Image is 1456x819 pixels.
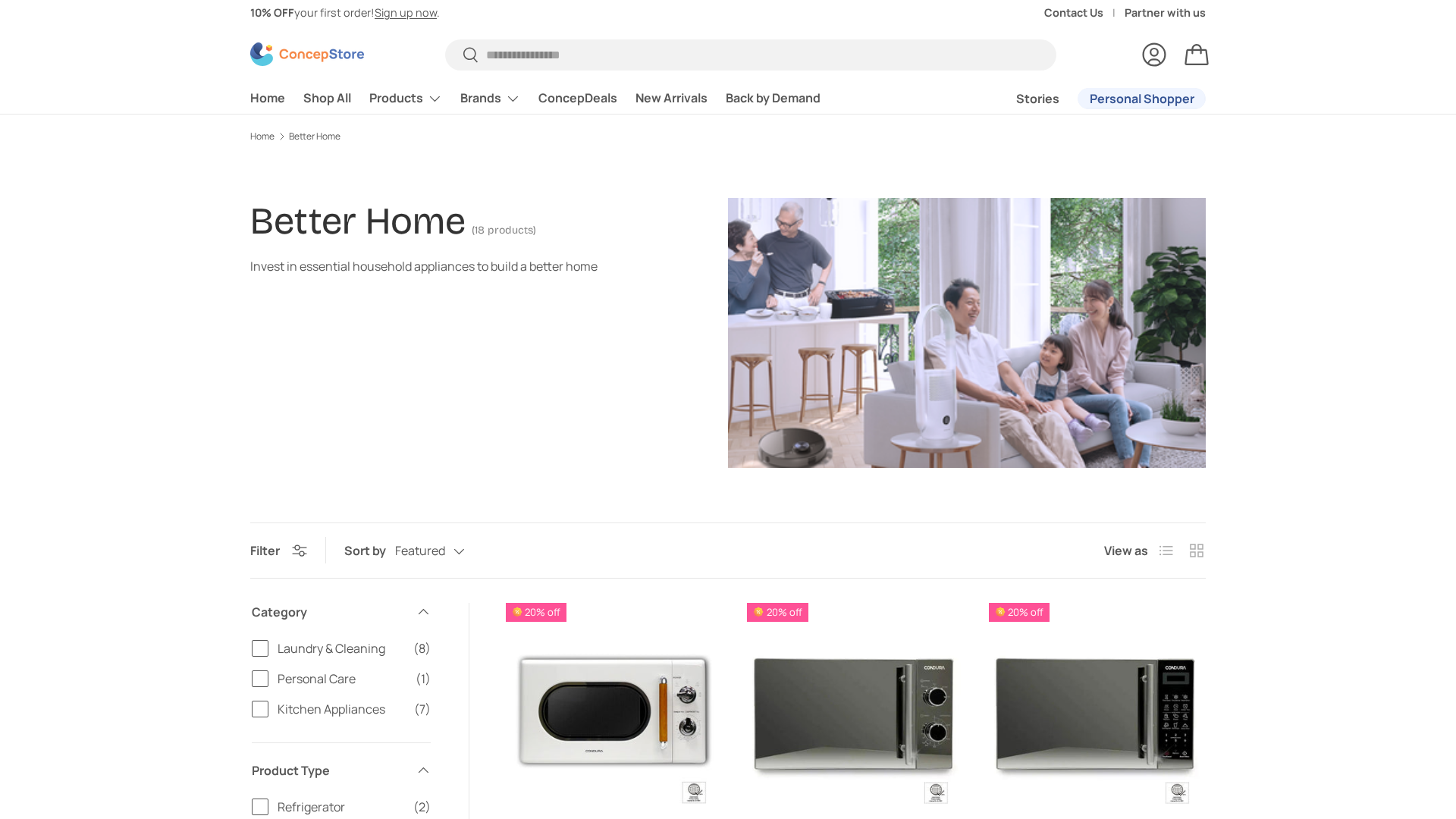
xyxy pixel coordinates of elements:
a: ConcepDeals [538,83,617,113]
strong: 10% OFF [250,5,294,20]
p: your first order! . [250,5,440,21]
nav: Primary [250,83,821,114]
span: Featured [395,544,445,558]
button: Featured [395,538,495,564]
summary: Products [360,83,451,114]
a: Back by Demand [726,83,821,113]
summary: Category [252,585,431,639]
nav: Secondary [980,83,1206,114]
a: Contact Us [1044,5,1125,21]
span: Filter [250,542,280,559]
a: Personal Shopper [1078,88,1206,109]
summary: Product Type [252,743,431,798]
a: Brands [460,83,520,114]
a: Sign up now [375,5,437,20]
button: Filter [250,542,307,559]
a: Partner with us [1125,5,1206,21]
a: Shop All [303,83,351,113]
span: Personal Care [278,670,406,688]
a: Stories [1016,84,1059,114]
span: 20% off [747,603,808,622]
span: (8) [413,639,431,657]
span: (18 products) [472,224,536,237]
a: Home [250,83,285,113]
span: (1) [416,670,431,688]
nav: Breadcrumbs [250,130,1206,143]
div: Invest in essential household appliances to build a better home [250,257,643,275]
h1: Better Home [250,199,466,243]
span: Product Type [252,761,406,780]
summary: Brands [451,83,529,114]
label: Sort by [344,541,395,560]
a: New Arrivals [635,83,708,113]
span: View as [1104,541,1148,560]
a: Better Home [289,132,340,141]
span: Laundry & Cleaning [278,639,404,657]
span: Category [252,603,406,621]
img: ConcepStore [250,42,364,66]
span: 20% off [506,603,566,622]
span: Kitchen Appliances [278,700,405,718]
a: Home [250,132,275,141]
a: Products [369,83,442,114]
span: Refrigerator [278,798,404,816]
span: (7) [414,700,431,718]
span: (2) [413,798,431,816]
span: Personal Shopper [1090,93,1194,105]
span: 20% off [989,603,1050,622]
img: Better Home [728,198,1206,468]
